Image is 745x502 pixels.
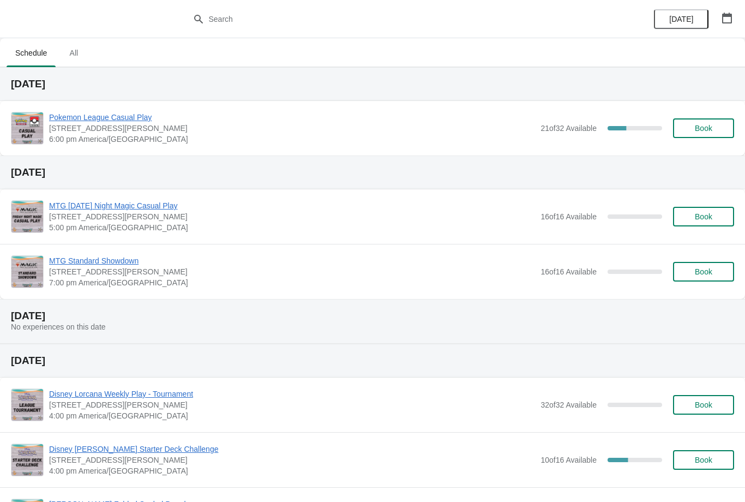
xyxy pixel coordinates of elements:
img: MTG Friday Night Magic Casual Play | 2040 Louetta Rd Ste I Spring, TX 77388 | 5:00 pm America/Chi... [11,201,43,232]
button: Book [673,207,734,226]
span: 16 of 16 Available [540,212,597,221]
input: Search [208,9,559,29]
span: 32 of 32 Available [540,401,597,409]
span: Book [695,124,712,133]
span: Book [695,267,712,276]
span: [DATE] [669,15,693,23]
span: Book [695,456,712,464]
span: 5:00 pm America/[GEOGRAPHIC_DATA] [49,222,535,233]
span: Disney Lorcana Weekly Play - Tournament [49,389,535,399]
span: 21 of 32 Available [540,124,597,133]
img: Disney Lorcana Weekly Play - Tournament | 2040 Louetta Rd Ste I Spring, TX 77388 | 4:00 pm Americ... [11,389,43,421]
span: [STREET_ADDRESS][PERSON_NAME] [49,399,535,410]
span: 10 of 16 Available [540,456,597,464]
span: [STREET_ADDRESS][PERSON_NAME] [49,455,535,465]
span: Book [695,212,712,221]
img: MTG Standard Showdown | 2040 Louetta Rd Ste I Spring, TX 77388 | 7:00 pm America/Chicago [11,256,43,288]
h2: [DATE] [11,310,734,321]
button: Book [673,262,734,282]
span: No experiences on this date [11,322,106,331]
h2: [DATE] [11,79,734,89]
span: [STREET_ADDRESS][PERSON_NAME] [49,266,535,277]
span: All [60,43,87,63]
h2: [DATE] [11,355,734,366]
span: Pokemon League Casual Play [49,112,535,123]
span: MTG [DATE] Night Magic Casual Play [49,200,535,211]
span: 4:00 pm America/[GEOGRAPHIC_DATA] [49,465,535,476]
span: 4:00 pm America/[GEOGRAPHIC_DATA] [49,410,535,421]
img: Disney Lorcana Starter Deck Challenge | 2040 Louetta Rd Ste I Spring, TX 77388 | 4:00 pm America/... [11,444,43,476]
span: Disney [PERSON_NAME] Starter Deck Challenge [49,444,535,455]
h2: [DATE] [11,167,734,178]
span: 16 of 16 Available [540,267,597,276]
span: Schedule [7,43,56,63]
button: Book [673,395,734,415]
img: Pokemon League Casual Play | 2040 Louetta Rd Ste I Spring, TX 77388 | 6:00 pm America/Chicago [11,112,43,144]
span: [STREET_ADDRESS][PERSON_NAME] [49,211,535,222]
span: MTG Standard Showdown [49,255,535,266]
span: 6:00 pm America/[GEOGRAPHIC_DATA] [49,134,535,145]
span: [STREET_ADDRESS][PERSON_NAME] [49,123,535,134]
button: Book [673,450,734,470]
span: Book [695,401,712,409]
button: Book [673,118,734,138]
span: 7:00 pm America/[GEOGRAPHIC_DATA] [49,277,535,288]
button: [DATE] [654,9,708,29]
